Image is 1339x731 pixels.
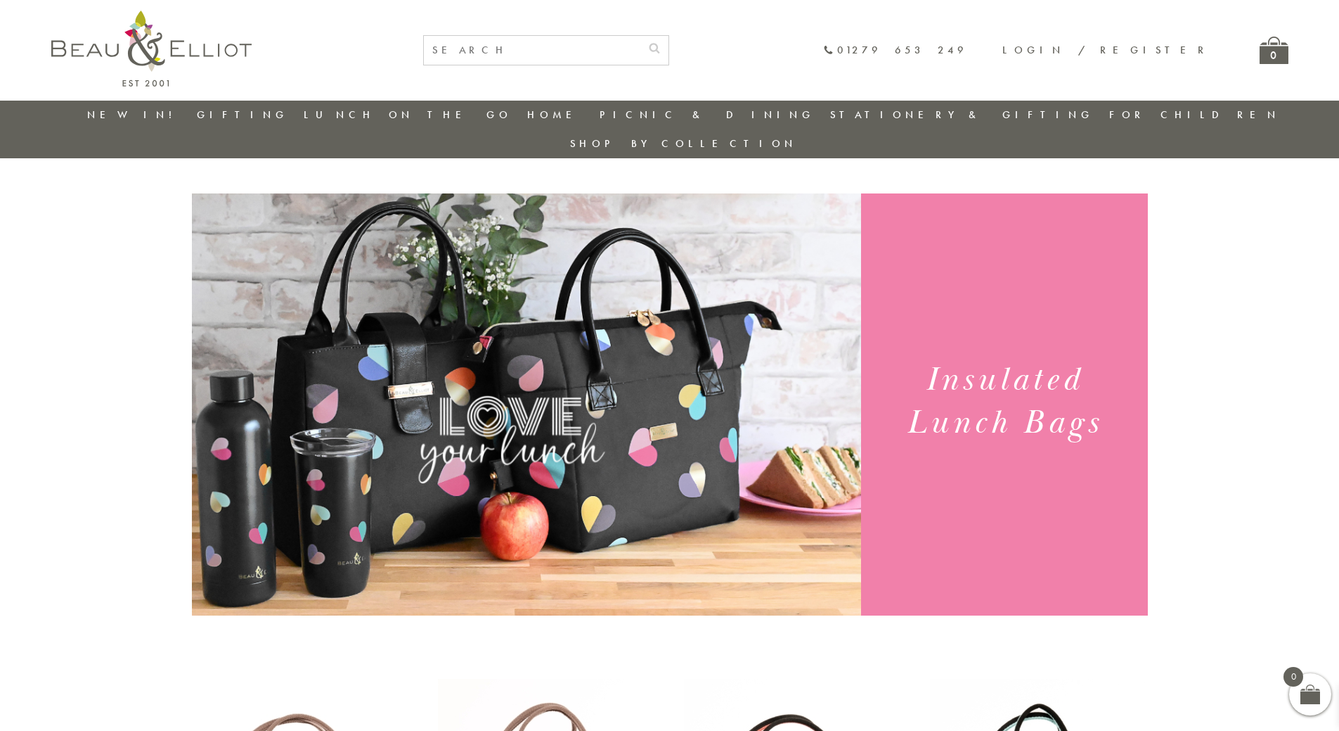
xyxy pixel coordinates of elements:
a: Picnic & Dining [600,108,815,122]
a: 01279 653 249 [823,44,967,56]
a: Home [527,108,583,122]
a: Shop by collection [570,136,797,151]
img: Emily Heart Set [192,193,861,616]
a: 0 [1260,37,1288,64]
input: SEARCH [424,36,640,65]
a: Lunch On The Go [304,108,512,122]
img: logo [51,11,252,87]
span: 0 [1283,667,1303,687]
a: New in! [87,108,181,122]
a: Gifting [197,108,288,122]
a: For Children [1109,108,1280,122]
h1: Insulated Lunch Bags [878,359,1130,445]
a: Login / Register [1002,43,1210,57]
a: Stationery & Gifting [830,108,1094,122]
